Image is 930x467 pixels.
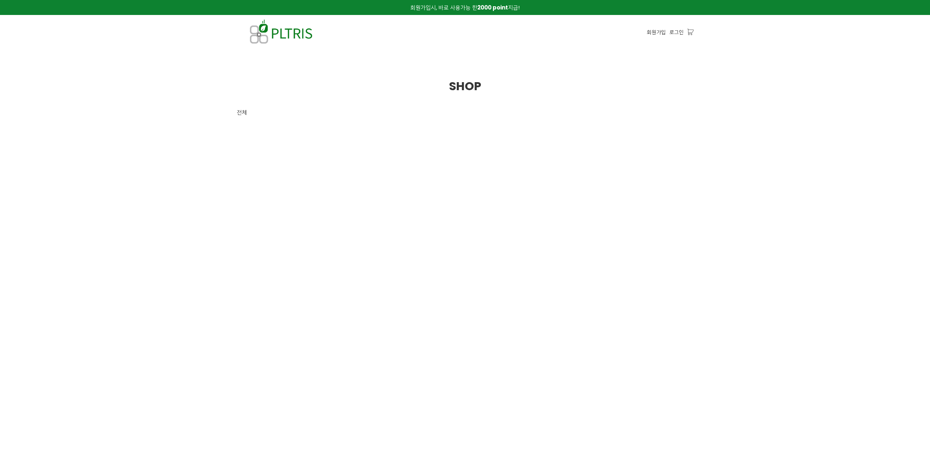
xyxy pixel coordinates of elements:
strong: 2000 point [477,4,508,11]
div: 전체 [237,108,247,117]
a: 로그인 [669,28,684,36]
a: 회원가입 [647,28,666,36]
span: 회원가입시, 바로 사용가능 한 지급! [410,4,520,11]
span: SHOP [449,78,481,94]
